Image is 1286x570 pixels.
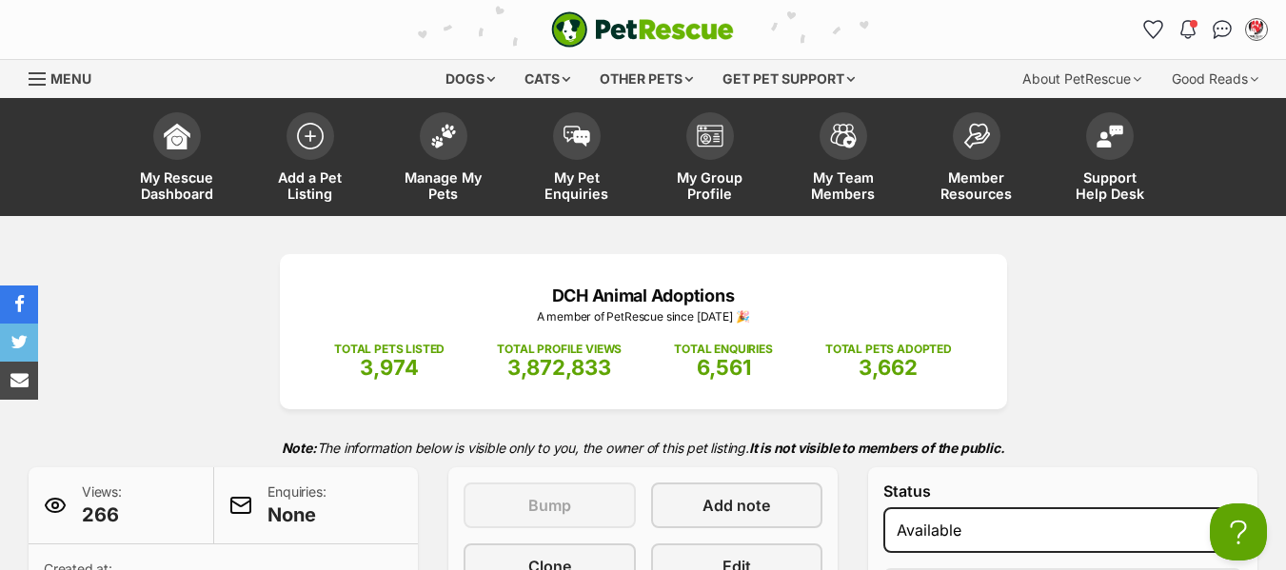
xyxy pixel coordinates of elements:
[244,103,377,216] a: Add a Pet Listing
[1210,503,1267,560] iframe: Help Scout Beacon - Open
[534,169,620,202] span: My Pet Enquiries
[830,124,857,148] img: team-members-icon-5396bd8760b3fe7c0b43da4ab00e1e3bb1a5d9ba89233759b79545d2d3fc5d0d.svg
[308,283,979,308] p: DCH Animal Adoptions
[934,169,1019,202] span: Member Resources
[29,60,105,94] a: Menu
[1241,14,1272,45] button: My account
[511,60,584,98] div: Cats
[497,341,622,358] p: TOTAL PROFILE VIEWS
[267,501,326,528] span: None
[859,355,918,380] span: 3,662
[82,482,122,528] p: Views:
[801,169,886,202] span: My Team Members
[1067,169,1153,202] span: Support Help Desk
[50,70,91,87] span: Menu
[528,494,571,517] span: Bump
[564,126,590,147] img: pet-enquiries-icon-7e3ad2cf08bfb03b45e93fb7055b45f3efa6380592205ae92323e6603595dc1f.svg
[551,11,734,48] a: PetRescue
[1180,20,1196,39] img: notifications-46538b983faf8c2785f20acdc204bb7945ddae34d4c08c2a6579f10ce5e182be.svg
[651,482,823,528] a: Add note
[1097,125,1123,147] img: help-desk-icon-fdf02630f3aa405de69fd3d07c3f3aa587a6932b1a1747fa1d2bba05be0121f9.svg
[1207,14,1237,45] a: Conversations
[134,169,220,202] span: My Rescue Dashboard
[1213,20,1233,39] img: chat-41dd97257d64d25036548639549fe6c8038ab92f7586957e7f3b1b290dea8141.svg
[643,103,777,216] a: My Group Profile
[432,60,508,98] div: Dogs
[702,494,770,517] span: Add note
[267,482,326,528] p: Enquiries:
[29,428,1257,467] p: The information below is visible only to you, the owner of this pet listing.
[749,440,1005,456] strong: It is not visible to members of the public.
[910,103,1043,216] a: Member Resources
[674,341,772,358] p: TOTAL ENQUIRIES
[507,355,611,380] span: 3,872,833
[1138,14,1169,45] a: Favourites
[551,11,734,48] img: logo-e224e6f780fb5917bec1dbf3a21bbac754714ae5b6737aabdf751b685950b380.svg
[709,60,868,98] div: Get pet support
[360,355,419,380] span: 3,974
[164,123,190,149] img: dashboard-icon-eb2f2d2d3e046f16d808141f083e7271f6b2e854fb5c12c21221c1fb7104beca.svg
[267,169,353,202] span: Add a Pet Listing
[82,501,122,528] span: 266
[1173,14,1203,45] button: Notifications
[586,60,706,98] div: Other pets
[697,355,751,380] span: 6,561
[334,341,445,358] p: TOTAL PETS LISTED
[1247,20,1266,39] img: Kim Court profile pic
[110,103,244,216] a: My Rescue Dashboard
[1009,60,1155,98] div: About PetRescue
[1043,103,1177,216] a: Support Help Desk
[667,169,753,202] span: My Group Profile
[297,123,324,149] img: add-pet-listing-icon-0afa8454b4691262ce3f59096e99ab1cd57d4a30225e0717b998d2c9b9846f56.svg
[430,124,457,148] img: manage-my-pets-icon-02211641906a0b7f246fdf0571729dbe1e7629f14944591b6c1af311fb30b64b.svg
[282,440,317,456] strong: Note:
[883,482,1242,500] label: Status
[825,341,952,358] p: TOTAL PETS ADOPTED
[464,482,636,528] button: Bump
[963,123,990,148] img: member-resources-icon-8e73f808a243e03378d46382f2149f9095a855e16c252ad45f914b54edf8863c.svg
[1138,14,1272,45] ul: Account quick links
[401,169,486,202] span: Manage My Pets
[377,103,510,216] a: Manage My Pets
[308,308,979,325] p: A member of PetRescue since [DATE] 🎉
[697,125,723,147] img: group-profile-icon-3fa3cf56718a62981997c0bc7e787c4b2cf8bcc04b72c1350f741eb67cf2f40e.svg
[777,103,910,216] a: My Team Members
[510,103,643,216] a: My Pet Enquiries
[1158,60,1272,98] div: Good Reads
